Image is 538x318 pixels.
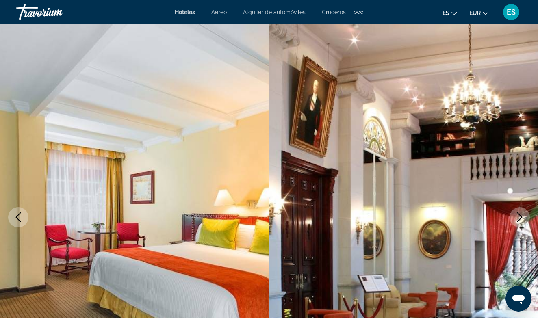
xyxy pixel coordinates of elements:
[469,7,488,19] button: Change currency
[175,9,195,15] a: Hoteles
[505,286,531,312] iframe: Botón para iniciar la ventana de mensajería
[443,10,449,16] span: es
[507,8,516,16] span: ES
[354,6,363,19] button: Extra navigation items
[8,207,28,227] button: Previous image
[501,4,522,21] button: User Menu
[469,10,481,16] span: EUR
[243,9,306,15] a: Alquiler de automóviles
[16,2,98,23] a: Travorium
[211,9,227,15] a: Aéreo
[322,9,346,15] a: Cruceros
[510,207,530,227] button: Next image
[443,7,457,19] button: Change language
